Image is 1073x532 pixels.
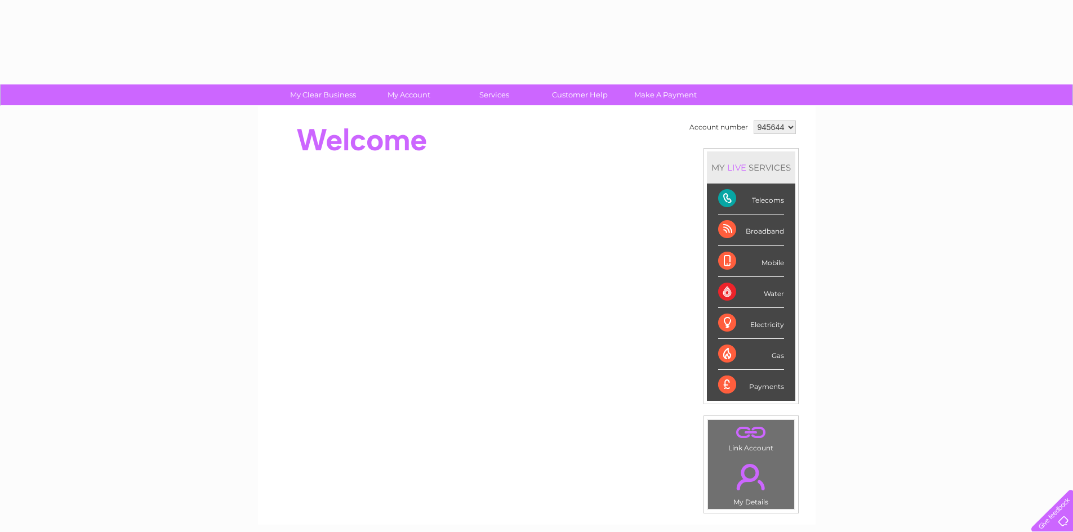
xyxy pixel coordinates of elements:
[711,457,791,497] a: .
[725,162,749,173] div: LIVE
[718,370,784,400] div: Payments
[718,246,784,277] div: Mobile
[619,84,712,105] a: Make A Payment
[533,84,626,105] a: Customer Help
[718,214,784,245] div: Broadband
[718,308,784,339] div: Electricity
[711,423,791,442] a: .
[277,84,369,105] a: My Clear Business
[448,84,541,105] a: Services
[687,118,751,137] td: Account number
[718,184,784,214] div: Telecoms
[718,277,784,308] div: Water
[707,151,795,184] div: MY SERVICES
[707,454,795,509] td: My Details
[718,339,784,370] div: Gas
[707,419,795,455] td: Link Account
[362,84,455,105] a: My Account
